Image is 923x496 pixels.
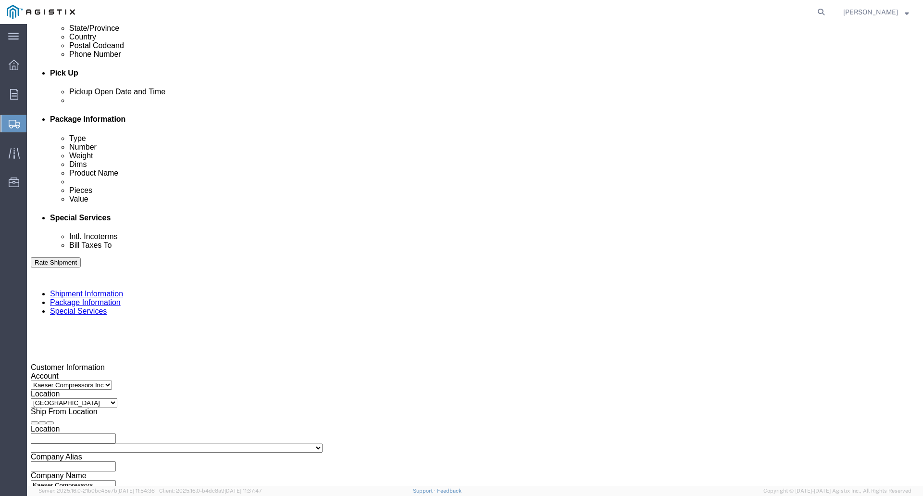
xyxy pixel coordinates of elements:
span: Copyright © [DATE]-[DATE] Agistix Inc., All Rights Reserved [763,487,911,495]
span: [DATE] 11:54:36 [117,488,155,494]
img: logo [7,5,75,19]
span: Ryan Southard [843,7,898,17]
a: Feedback [437,488,461,494]
span: [DATE] 11:37:47 [225,488,262,494]
span: Server: 2025.16.0-21b0bc45e7b [38,488,155,494]
span: Client: 2025.16.0-b4dc8a9 [159,488,262,494]
iframe: FS Legacy Container [27,24,923,486]
a: Support [413,488,437,494]
button: [PERSON_NAME] [843,6,910,18]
